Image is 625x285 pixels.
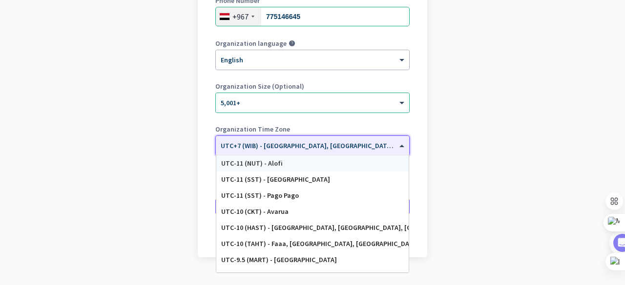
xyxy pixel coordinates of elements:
[215,198,410,215] button: Create Organization
[221,175,404,184] div: UTC-11 (SST) - [GEOGRAPHIC_DATA]
[232,12,249,21] div: +967
[221,272,404,280] div: UTC-9 (GAMT) - [GEOGRAPHIC_DATA]
[215,126,410,133] label: Organization Time Zone
[221,240,404,248] div: UTC-10 (TAHT) - Faaa, [GEOGRAPHIC_DATA], [GEOGRAPHIC_DATA]
[215,233,410,240] div: Go back
[215,40,287,47] label: Organization language
[221,191,404,200] div: UTC-11 (SST) - Pago Pago
[216,155,409,272] div: Options List
[221,256,404,264] div: UTC-9.5 (MART) - [GEOGRAPHIC_DATA]
[215,83,410,90] label: Organization Size (Optional)
[289,40,295,47] i: help
[221,159,404,168] div: UTC-11 (NUT) - Alofi
[221,208,404,216] div: UTC-10 (CKT) - Avarua
[221,224,404,232] div: UTC-10 (HAST) - [GEOGRAPHIC_DATA], [GEOGRAPHIC_DATA], [GEOGRAPHIC_DATA], [GEOGRAPHIC_DATA]
[215,7,410,26] input: 1 234 567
